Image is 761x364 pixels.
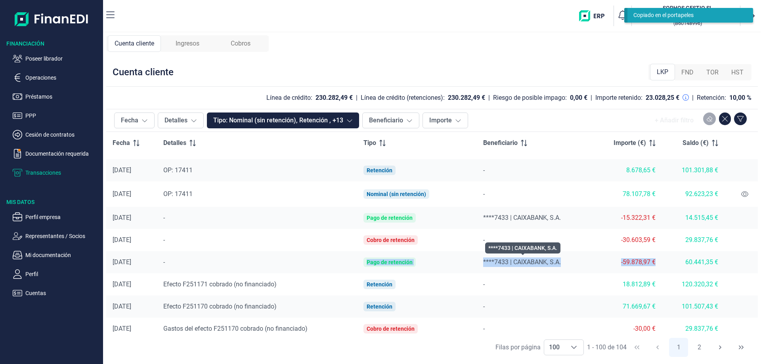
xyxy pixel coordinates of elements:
[113,236,151,244] div: [DATE]
[163,258,165,266] span: -
[13,149,100,158] button: Documentación requerida
[544,340,564,355] span: 100
[648,338,667,357] button: Previous Page
[363,138,376,148] span: Tipo
[113,138,130,148] span: Fecha
[113,190,151,198] div: [DATE]
[668,190,718,198] div: 92.623,23 €
[669,338,688,357] button: Page 1
[700,65,725,80] div: TOR
[495,343,541,352] div: Filas por página
[25,92,100,101] p: Préstamos
[483,280,485,288] span: -
[13,73,100,82] button: Operaciones
[627,338,646,357] button: First Page
[163,325,308,332] span: Gastos del efecto F251170 cobrado (no financiado)
[163,190,193,198] span: OP: 17411
[598,303,656,311] div: 71.669,67 €
[25,54,100,63] p: Poseer librador
[13,111,100,120] button: PPP
[108,35,161,52] div: Cuenta cliente
[25,111,100,120] p: PPP
[732,338,751,357] button: Last Page
[493,94,567,102] div: Riesgo de posible impago:
[483,303,485,310] span: -
[367,326,415,332] div: Cobro de retención
[13,54,100,63] button: Poseer librador
[711,338,730,357] button: Next Page
[15,6,89,32] img: Logo de aplicación
[367,259,413,265] div: Pago de retención
[163,236,165,244] span: -
[113,66,174,78] div: Cuenta cliente
[675,65,700,80] div: FND
[163,214,165,221] span: -
[367,167,392,173] div: Retención
[483,138,518,148] span: Beneficiario
[591,93,592,103] div: |
[207,112,359,128] button: Tipo: Nominal (sin retención), Retención , +13
[362,112,419,128] button: Beneficiario
[214,35,267,52] div: Cobros
[564,340,583,355] div: Choose
[587,344,627,351] span: 1 - 100 de 104
[13,168,100,177] button: Transacciones
[595,94,642,102] div: Importe retenido:
[25,130,100,139] p: Cesión de contratos
[657,67,668,77] span: LKP
[633,11,741,19] div: Copiado en el portapeles
[113,303,151,311] div: [DATE]
[367,281,392,288] div: Retención
[13,288,100,298] button: Cuentas
[25,288,100,298] p: Cuentas
[725,65,750,80] div: HST
[651,4,724,12] h3: SOPHOS GESTIO SL
[668,236,718,244] div: 29.837,76 €
[113,325,151,333] div: [DATE]
[176,39,199,48] span: Ingresos
[13,130,100,139] button: Cesión de contratos
[423,112,468,128] button: Importe
[356,93,358,103] div: |
[448,94,485,102] div: 230.282,49 €
[25,269,100,279] p: Perfil
[614,138,646,148] span: Importe (€)
[692,93,694,103] div: |
[681,68,694,77] span: FND
[731,68,744,77] span: HST
[668,214,718,222] div: 14.515,45 €
[231,39,250,48] span: Cobros
[598,325,656,333] div: -30,00 €
[115,39,154,48] span: Cuenta cliente
[315,94,353,102] div: 230.282,49 €
[13,250,100,260] button: Mi documentación
[367,303,392,310] div: Retención
[367,191,426,197] div: Nominal (sin retención)
[158,112,204,128] button: Detalles
[361,94,445,102] div: Línea de crédito (retenciones):
[668,325,718,333] div: 29.837,76 €
[113,258,151,266] div: [DATE]
[163,303,277,310] span: Efecto F251170 cobrado (no financiado)
[367,215,413,221] div: Pago de retención
[25,73,100,82] p: Operaciones
[483,166,485,174] span: -
[113,214,151,222] div: [DATE]
[650,64,675,80] div: LKP
[25,168,100,177] p: Transacciones
[483,236,485,244] span: -
[668,258,718,266] div: 60.441,35 €
[706,68,719,77] span: TOR
[163,166,193,174] span: OP: 17411
[598,236,656,244] div: -30.603,59 €
[697,94,726,102] div: Retención:
[635,4,737,28] button: SOSOPHOS GESTIO SL[PERSON_NAME] [PERSON_NAME](B60148996)
[25,231,100,241] p: Representantes / Socios
[598,166,656,174] div: 8.678,65 €
[729,94,751,102] div: 10,00 %
[483,325,485,332] span: -
[668,303,718,311] div: 101.507,43 €
[25,250,100,260] p: Mi documentación
[690,338,709,357] button: Page 2
[113,166,151,174] div: [DATE]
